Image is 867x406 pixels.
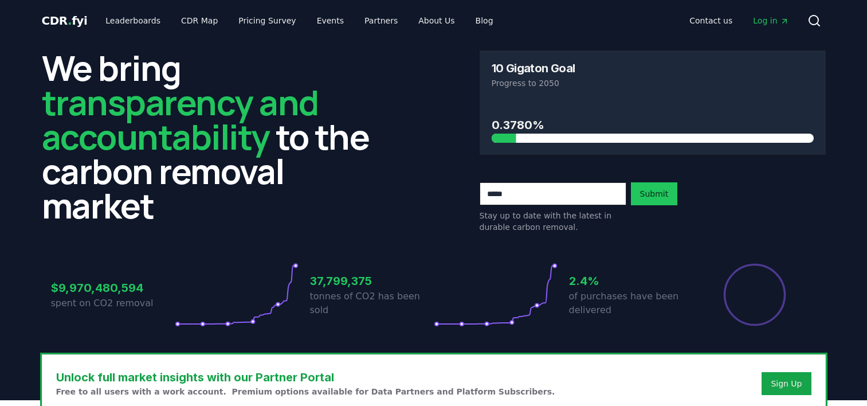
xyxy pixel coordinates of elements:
p: tonnes of CO2 has been sold [310,290,434,317]
a: Blog [466,10,503,31]
a: Events [308,10,353,31]
p: Stay up to date with the latest in durable carbon removal. [480,210,626,233]
a: Contact us [680,10,742,31]
h3: 10 Gigaton Goal [492,63,575,74]
p: Progress to 2050 [492,77,814,89]
a: Sign Up [771,378,802,389]
button: Sign Up [762,372,811,395]
button: Submit [631,182,678,205]
a: Leaderboards [96,10,170,31]
h3: 37,799,375 [310,272,434,290]
h3: 0.3780% [492,116,814,134]
nav: Main [680,10,798,31]
a: Partners [355,10,407,31]
div: Percentage of sales delivered [723,263,787,327]
p: Free to all users with a work account. Premium options available for Data Partners and Platform S... [56,386,555,397]
span: CDR fyi [42,14,88,28]
a: Log in [744,10,798,31]
h3: 2.4% [569,272,693,290]
a: Pricing Survey [229,10,305,31]
span: Log in [753,15,788,26]
h3: Unlock full market insights with our Partner Portal [56,369,555,386]
a: About Us [409,10,464,31]
a: CDR Map [172,10,227,31]
a: CDR.fyi [42,13,88,29]
span: transparency and accountability [42,79,319,160]
span: . [68,14,72,28]
p: of purchases have been delivered [569,290,693,317]
h2: We bring to the carbon removal market [42,50,388,222]
p: spent on CO2 removal [51,296,175,310]
h3: $9,970,480,594 [51,279,175,296]
nav: Main [96,10,502,31]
